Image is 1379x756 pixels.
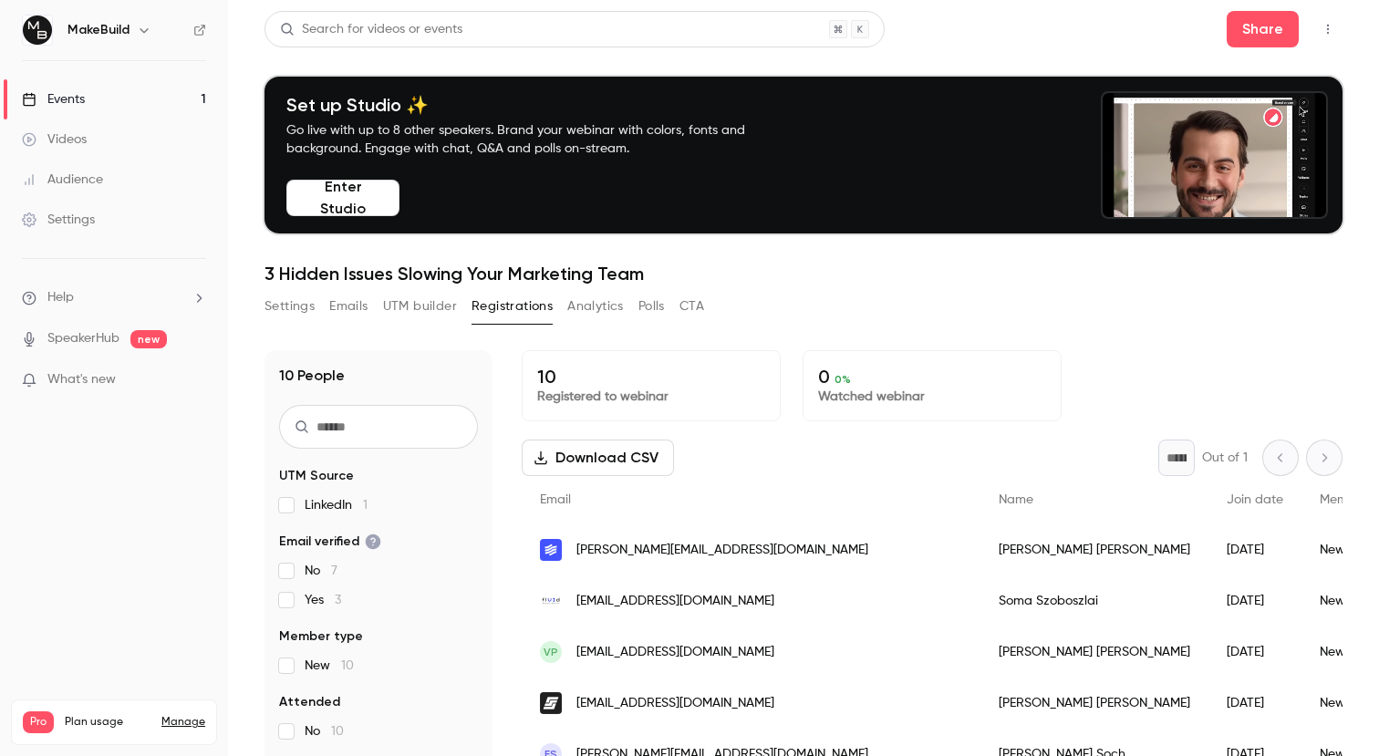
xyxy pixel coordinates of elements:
[576,592,774,611] span: [EMAIL_ADDRESS][DOMAIN_NAME]
[576,541,868,560] span: [PERSON_NAME][EMAIL_ADDRESS][DOMAIN_NAME]
[279,365,345,387] h1: 10 People
[1202,449,1248,467] p: Out of 1
[540,539,562,561] img: tinyflow.agency
[522,440,674,476] button: Download CSV
[67,21,130,39] h6: MakeBuild
[161,715,205,730] a: Manage
[818,388,1046,406] p: Watched webinar
[279,693,340,711] span: Attended
[22,288,206,307] li: help-dropdown-opener
[279,467,354,485] span: UTM Source
[47,370,116,389] span: What's new
[980,627,1208,678] div: [PERSON_NAME] [PERSON_NAME]
[980,575,1208,627] div: Soma Szoboszlai
[286,121,788,158] p: Go live with up to 8 other speakers. Brand your webinar with colors, fonts and background. Engage...
[286,180,399,216] button: Enter Studio
[537,366,765,388] p: 10
[335,594,341,606] span: 3
[999,493,1033,506] span: Name
[305,562,337,580] span: No
[835,373,851,386] span: 0 %
[130,330,167,348] span: new
[537,388,765,406] p: Registered to webinar
[363,499,368,512] span: 1
[331,564,337,577] span: 7
[1208,678,1301,729] div: [DATE]
[22,171,103,189] div: Audience
[1227,11,1299,47] button: Share
[576,643,774,662] span: [EMAIL_ADDRESS][DOMAIN_NAME]
[818,366,1046,388] p: 0
[305,496,368,514] span: LinkedIn
[22,130,87,149] div: Videos
[980,678,1208,729] div: [PERSON_NAME] [PERSON_NAME]
[305,657,354,675] span: New
[286,94,788,116] h4: Set up Studio ✨
[540,493,571,506] span: Email
[980,524,1208,575] div: [PERSON_NAME] [PERSON_NAME]
[305,591,341,609] span: Yes
[47,329,119,348] a: SpeakerHub
[22,90,85,109] div: Events
[279,627,363,646] span: Member type
[280,20,462,39] div: Search for videos or events
[23,16,52,45] img: MakeBuild
[1208,575,1301,627] div: [DATE]
[679,292,704,321] button: CTA
[264,292,315,321] button: Settings
[264,263,1343,285] h1: 3 Hidden Issues Slowing Your Marketing Team
[305,722,344,740] span: No
[638,292,665,321] button: Polls
[576,694,774,713] span: [EMAIL_ADDRESS][DOMAIN_NAME]
[1208,524,1301,575] div: [DATE]
[341,659,354,672] span: 10
[23,711,54,733] span: Pro
[1208,627,1301,678] div: [DATE]
[22,211,95,229] div: Settings
[472,292,553,321] button: Registrations
[540,692,562,714] img: ethansuero.com
[567,292,624,321] button: Analytics
[184,372,206,388] iframe: Noticeable Trigger
[331,725,344,738] span: 10
[47,288,74,307] span: Help
[65,715,150,730] span: Plan usage
[544,644,558,660] span: VP
[279,533,381,551] span: Email verified
[329,292,368,321] button: Emails
[1227,493,1283,506] span: Join date
[383,292,457,321] button: UTM builder
[540,590,562,612] img: fluiddesign.pro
